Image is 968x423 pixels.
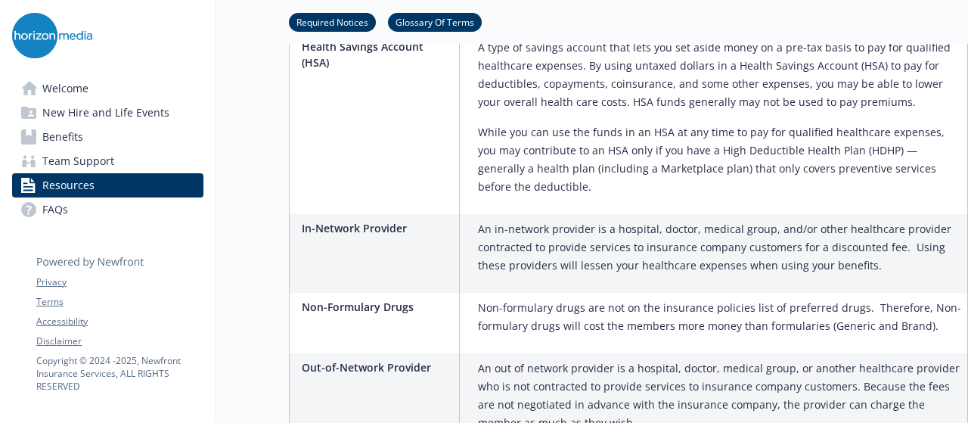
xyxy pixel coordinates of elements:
a: FAQs [12,198,203,222]
p: Copyright © 2024 - 2025 , Newfront Insurance Services, ALL RIGHTS RESERVED [36,354,203,393]
p: Health Savings Account (HSA) [302,39,453,70]
span: Welcome [42,76,88,101]
p: Non-formulary drugs are not on the insurance policies list of preferred drugs. Therefore, Non-for... [478,299,961,335]
a: Required Notices [289,14,376,29]
p: An in-network provider is a hospital, doctor, medical group, and/or other healthcare provider con... [478,220,961,275]
a: Privacy [36,275,203,289]
a: Team Support [12,149,203,173]
p: In-Network Provider [302,220,453,236]
a: Welcome [12,76,203,101]
a: Benefits [12,125,203,149]
span: FAQs [42,198,68,222]
a: Terms [36,295,203,309]
span: Resources [42,173,95,198]
p: While you can use the funds in an HSA at any time to pay for qualified healthcare expenses, you m... [478,123,961,196]
a: New Hire and Life Events [12,101,203,125]
p: A type of savings account that lets you set aside money on a pre-tax basis to pay for qualified h... [478,39,961,111]
span: New Hire and Life Events [42,101,169,125]
p: Out-of-Network Provider [302,359,453,375]
span: Team Support [42,149,114,173]
a: Disclaimer [36,334,203,348]
span: Benefits [42,125,83,149]
p: Non-Formulary Drugs [302,299,453,315]
a: Accessibility [36,315,203,328]
a: Resources [12,173,203,198]
a: Glossary Of Terms [388,14,482,29]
